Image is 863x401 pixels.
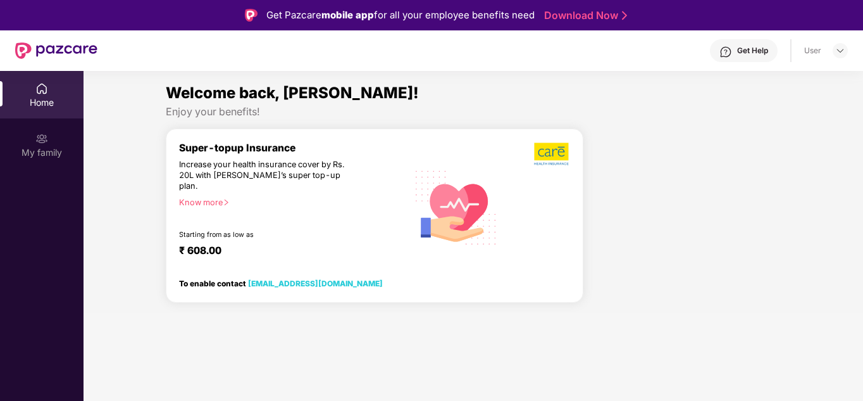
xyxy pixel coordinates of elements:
[223,199,230,206] span: right
[719,46,732,58] img: svg+xml;base64,PHN2ZyBpZD0iSGVscC0zMngzMiIgeG1sbnM9Imh0dHA6Ly93d3cudzMub3JnLzIwMDAvc3ZnIiB3aWR0aD...
[35,132,48,145] img: svg+xml;base64,PHN2ZyB3aWR0aD0iMjAiIGhlaWdodD0iMjAiIHZpZXdCb3g9IjAgMCAyMCAyMCIgZmlsbD0ibm9uZSIgeG...
[245,9,258,22] img: Logo
[835,46,845,56] img: svg+xml;base64,PHN2ZyBpZD0iRHJvcGRvd24tMzJ4MzIiIHhtbG5zPSJodHRwOi8vd3d3LnczLm9yZy8yMDAwL3N2ZyIgd2...
[544,9,623,22] a: Download Now
[248,279,383,288] a: [EMAIL_ADDRESS][DOMAIN_NAME]
[321,9,374,21] strong: mobile app
[179,279,383,288] div: To enable contact
[737,46,768,56] div: Get Help
[166,84,419,102] span: Welcome back, [PERSON_NAME]!
[179,231,354,239] div: Starting from as low as
[622,9,627,22] img: Stroke
[266,8,535,23] div: Get Pazcare for all your employee benefits need
[35,82,48,95] img: svg+xml;base64,PHN2ZyBpZD0iSG9tZSIgeG1sbnM9Imh0dHA6Ly93d3cudzMub3JnLzIwMDAvc3ZnIiB3aWR0aD0iMjAiIG...
[179,245,395,260] div: ₹ 608.00
[15,42,97,59] img: New Pazcare Logo
[179,198,400,207] div: Know more
[179,142,407,154] div: Super-topup Insurance
[179,160,352,192] div: Increase your health insurance cover by Rs. 20L with [PERSON_NAME]’s super top-up plan.
[804,46,821,56] div: User
[166,105,781,118] div: Enjoy your benefits!
[534,142,570,166] img: b5dec4f62d2307b9de63beb79f102df3.png
[407,157,506,257] img: svg+xml;base64,PHN2ZyB4bWxucz0iaHR0cDovL3d3dy53My5vcmcvMjAwMC9zdmciIHhtbG5zOnhsaW5rPSJodHRwOi8vd3...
